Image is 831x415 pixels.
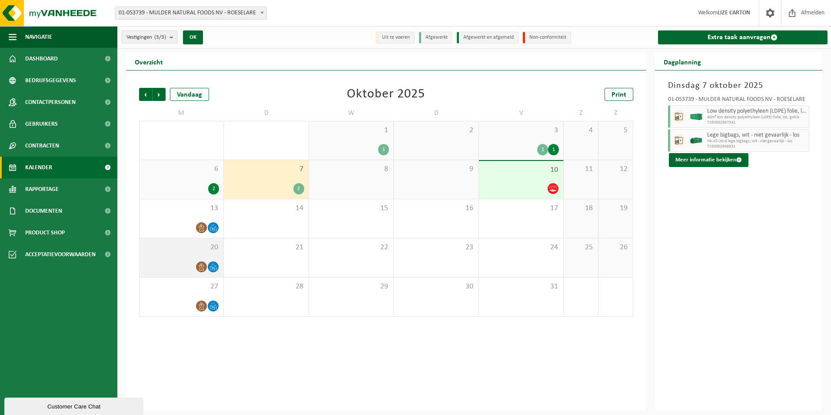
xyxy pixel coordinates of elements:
[144,243,219,252] span: 20
[707,115,807,120] span: 40m³ low density polyethyleen (LDPE) folie, los, gekle
[154,34,166,40] count: (3/3)
[568,126,594,135] span: 4
[398,243,474,252] span: 23
[309,105,394,121] td: W
[4,396,145,415] iframe: chat widget
[398,164,474,174] span: 9
[25,113,58,135] span: Gebruikers
[655,53,710,70] h2: Dagplanning
[568,243,594,252] span: 25
[394,105,479,121] td: D
[603,204,628,213] span: 19
[483,204,559,213] span: 17
[483,282,559,291] span: 31
[25,178,59,200] span: Rapportage
[523,32,571,44] li: Non-conformiteit
[605,88,633,101] a: Print
[115,7,267,20] span: 01-053739 - MULDER NATURAL FOODS NV - ROESELARE
[668,79,810,92] h3: Dinsdag 7 oktober 2025
[139,88,152,101] span: Vorige
[153,88,166,101] span: Volgende
[25,26,52,48] span: Navigatie
[25,135,59,157] span: Contracten
[144,204,219,213] span: 13
[313,243,389,252] span: 22
[690,134,703,147] img: HK-XZ-20-GN-00
[25,200,62,222] span: Documenten
[658,30,828,44] a: Extra taak aanvragen
[25,91,76,113] span: Contactpersonen
[25,244,96,265] span: Acceptatievoorwaarden
[228,243,304,252] span: 21
[170,88,209,101] div: Vandaag
[25,157,52,178] span: Kalender
[126,31,166,44] span: Vestigingen
[139,105,224,121] td: M
[347,88,425,101] div: Oktober 2025
[115,7,266,19] span: 01-053739 - MULDER NATURAL FOODS NV - ROESELARE
[707,132,807,139] span: Lege bigbags, wit - niet gevaarlijk - los
[293,183,304,194] div: 2
[228,204,304,213] span: 14
[603,243,628,252] span: 26
[398,204,474,213] span: 16
[25,70,76,91] span: Bedrijfsgegevens
[208,183,219,194] div: 2
[376,32,415,44] li: Uit te voeren
[707,144,807,149] span: T250002948831
[378,144,389,155] div: 1
[668,97,810,105] div: 01-053739 - MULDER NATURAL FOODS NV - ROESELARE
[313,204,389,213] span: 15
[603,164,628,174] span: 12
[669,153,748,167] button: Meer informatie bekijken
[144,164,219,174] span: 6
[707,139,807,144] span: HK-XZ-20-G lege bigbags, wit - niet gevaarlijk - los
[419,32,452,44] li: Afgewerkt
[183,30,203,44] button: OK
[313,282,389,291] span: 29
[568,204,594,213] span: 18
[564,105,598,121] td: Z
[603,126,628,135] span: 5
[457,32,519,44] li: Afgewerkt en afgemeld
[598,105,633,121] td: Z
[144,282,219,291] span: 27
[313,126,389,135] span: 1
[228,282,304,291] span: 28
[707,120,807,125] span: T250002947342
[313,164,389,174] span: 8
[548,144,559,155] div: 1
[398,126,474,135] span: 2
[398,282,474,291] span: 30
[568,164,594,174] span: 11
[690,114,703,120] img: HK-XC-40-GN-00
[479,105,564,121] td: V
[718,10,750,16] strong: LIZE CARTON
[483,126,559,135] span: 3
[25,222,65,244] span: Product Shop
[483,243,559,252] span: 24
[126,53,172,70] h2: Overzicht
[537,144,548,155] div: 1
[224,105,309,121] td: D
[25,48,58,70] span: Dashboard
[483,165,559,175] span: 10
[612,91,626,98] span: Print
[228,164,304,174] span: 7
[707,108,807,115] span: Low density polyethyleen (LDPE) folie, los, gekleurd
[122,30,178,44] button: Vestigingen(3/3)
